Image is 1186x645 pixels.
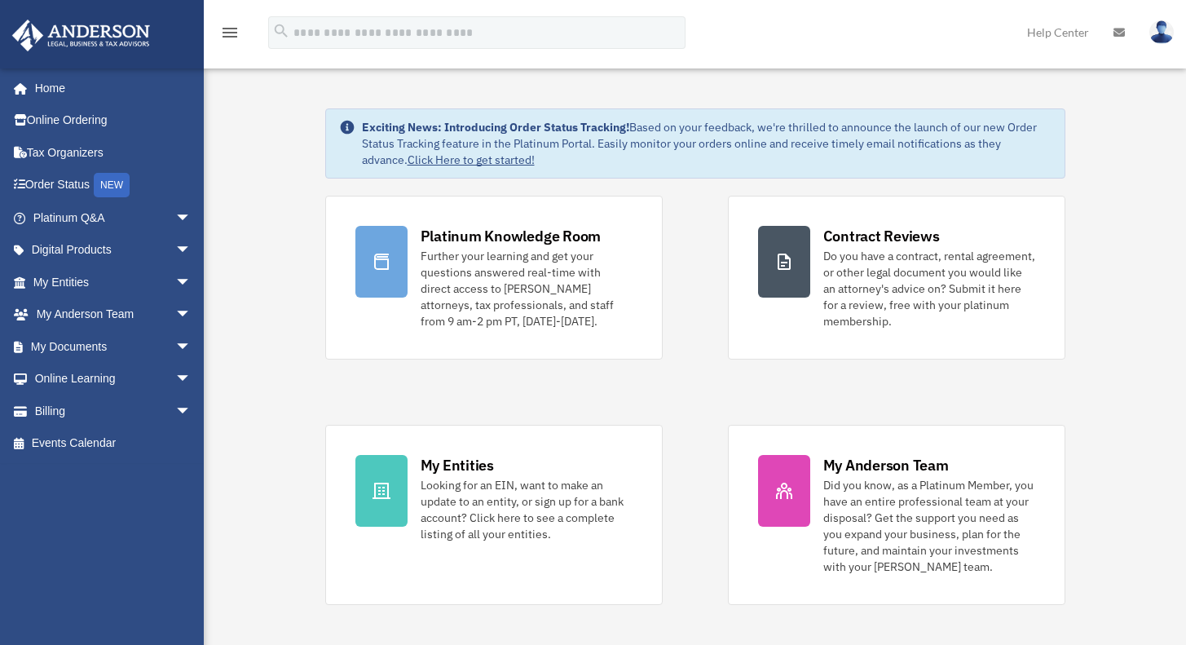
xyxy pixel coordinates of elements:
[823,455,949,475] div: My Anderson Team
[11,201,216,234] a: Platinum Q&Aarrow_drop_down
[11,298,216,331] a: My Anderson Teamarrow_drop_down
[175,201,208,235] span: arrow_drop_down
[175,298,208,332] span: arrow_drop_down
[220,23,240,42] i: menu
[728,196,1065,360] a: Contract Reviews Do you have a contract, rental agreement, or other legal document you would like...
[1149,20,1174,44] img: User Pic
[11,266,216,298] a: My Entitiesarrow_drop_down
[408,152,535,167] a: Click Here to get started!
[11,104,216,137] a: Online Ordering
[728,425,1065,605] a: My Anderson Team Did you know, as a Platinum Member, you have an entire professional team at your...
[362,120,629,135] strong: Exciting News: Introducing Order Status Tracking!
[421,477,633,542] div: Looking for an EIN, want to make an update to an entity, or sign up for a bank account? Click her...
[421,455,494,475] div: My Entities
[175,234,208,267] span: arrow_drop_down
[823,226,940,246] div: Contract Reviews
[11,234,216,267] a: Digital Productsarrow_drop_down
[11,169,216,202] a: Order StatusNEW
[175,395,208,428] span: arrow_drop_down
[175,330,208,364] span: arrow_drop_down
[175,363,208,396] span: arrow_drop_down
[11,363,216,395] a: Online Learningarrow_drop_down
[220,29,240,42] a: menu
[272,22,290,40] i: search
[11,395,216,427] a: Billingarrow_drop_down
[823,477,1035,575] div: Did you know, as a Platinum Member, you have an entire professional team at your disposal? Get th...
[823,248,1035,329] div: Do you have a contract, rental agreement, or other legal document you would like an attorney's ad...
[421,226,602,246] div: Platinum Knowledge Room
[11,72,208,104] a: Home
[325,196,663,360] a: Platinum Knowledge Room Further your learning and get your questions answered real-time with dire...
[7,20,155,51] img: Anderson Advisors Platinum Portal
[94,173,130,197] div: NEW
[175,266,208,299] span: arrow_drop_down
[11,330,216,363] a: My Documentsarrow_drop_down
[11,427,216,460] a: Events Calendar
[362,119,1052,168] div: Based on your feedback, we're thrilled to announce the launch of our new Order Status Tracking fe...
[325,425,663,605] a: My Entities Looking for an EIN, want to make an update to an entity, or sign up for a bank accoun...
[421,248,633,329] div: Further your learning and get your questions answered real-time with direct access to [PERSON_NAM...
[11,136,216,169] a: Tax Organizers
